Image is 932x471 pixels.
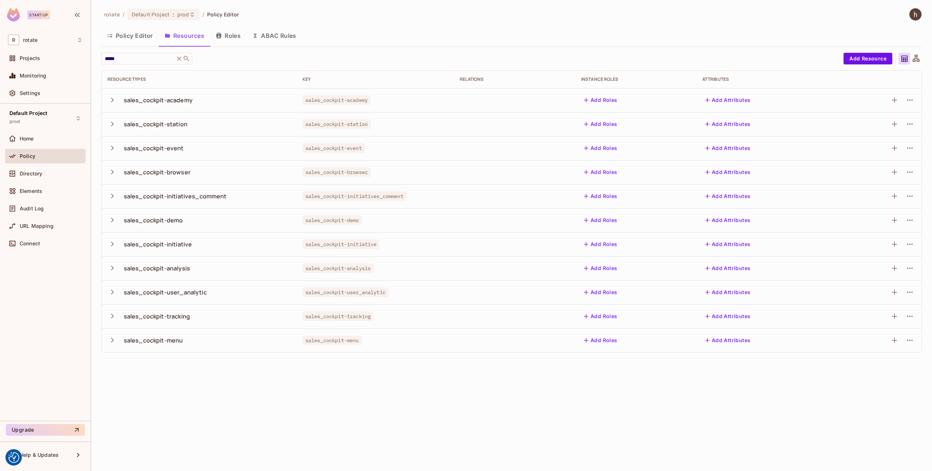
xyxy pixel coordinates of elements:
[124,336,183,344] div: sales_cockpit-menu
[20,206,44,211] span: Audit Log
[702,262,754,274] button: Add Attributes
[702,142,754,154] button: Add Attributes
[303,143,365,153] span: sales_cockpit-event
[303,288,388,297] span: sales_cockpit-user_analytic
[20,136,34,142] span: Home
[123,11,125,18] li: /
[8,452,19,463] img: Revisit consent button
[23,37,37,43] span: Workspace: rotate
[124,240,192,248] div: sales_cockpit-initiative
[581,238,620,250] button: Add Roles
[702,310,754,322] button: Add Attributes
[177,11,189,18] span: prod
[702,238,754,250] button: Add Attributes
[702,335,754,346] button: Add Attributes
[581,190,620,202] button: Add Roles
[702,286,754,298] button: Add Attributes
[20,223,54,229] span: URL Mapping
[104,11,120,18] span: the active workspace
[159,27,210,45] button: Resources
[303,167,371,177] span: sales_cockpit-browser
[581,142,620,154] button: Add Roles
[303,240,380,249] span: sales_cockpit-initiative
[8,452,19,463] button: Consent Preferences
[8,35,19,45] span: R
[581,118,620,130] button: Add Roles
[303,215,362,225] span: sales_cockpit-demo
[581,94,620,106] button: Add Roles
[581,214,620,226] button: Add Roles
[20,55,40,61] span: Projects
[303,312,374,321] span: sales_cockpit-tracking
[124,96,193,104] div: sales_cockpit-academy
[20,452,59,458] span: Help & Updates
[124,168,190,176] div: sales_cockpit-browser
[124,216,183,224] div: sales_cockpit-demo
[107,76,291,82] div: Resource Types
[460,76,569,82] div: Relations
[581,310,620,322] button: Add Roles
[210,27,246,45] button: Roles
[27,11,50,19] div: Startup
[581,262,620,274] button: Add Roles
[702,76,830,82] div: Attributes
[124,264,190,272] div: sales_cockpit-analysis
[202,11,204,18] li: /
[7,8,20,21] img: SReyMgAAAABJRU5ErkJggg==
[702,190,754,202] button: Add Attributes
[581,166,620,178] button: Add Roles
[6,424,85,436] button: Upgrade
[101,27,159,45] button: Policy Editor
[9,110,47,116] span: Default Project
[303,119,371,129] span: sales_cockpit-station
[20,90,40,96] span: Settings
[702,94,754,106] button: Add Attributes
[246,27,302,45] button: ABAC Rules
[303,336,362,345] span: sales_cockpit-menu
[20,188,42,194] span: Elements
[9,119,20,124] span: prod
[20,241,40,246] span: Connect
[124,192,227,200] div: sales_cockpit-initiatives_comment
[20,171,42,177] span: Directory
[702,214,754,226] button: Add Attributes
[124,312,190,320] div: sales_cockpit-tracking
[124,120,187,128] div: sales_cockpit-station
[20,153,35,159] span: Policy
[303,264,374,273] span: sales_cockpit-analysis
[172,12,175,17] span: :
[581,286,620,298] button: Add Roles
[132,11,170,18] span: Default Project
[581,335,620,346] button: Add Roles
[702,118,754,130] button: Add Attributes
[844,53,892,64] button: Add Resource
[303,191,406,201] span: sales_cockpit-initiatives_comment
[303,76,448,82] div: Key
[909,8,921,20] img: hans
[20,73,47,79] span: Monitoring
[702,166,754,178] button: Add Attributes
[303,95,371,105] span: sales_cockpit-academy
[207,11,239,18] span: Policy Editor
[124,144,184,152] div: sales_cockpit-event
[581,76,691,82] div: Instance roles
[124,288,207,296] div: sales_cockpit-user_analytic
